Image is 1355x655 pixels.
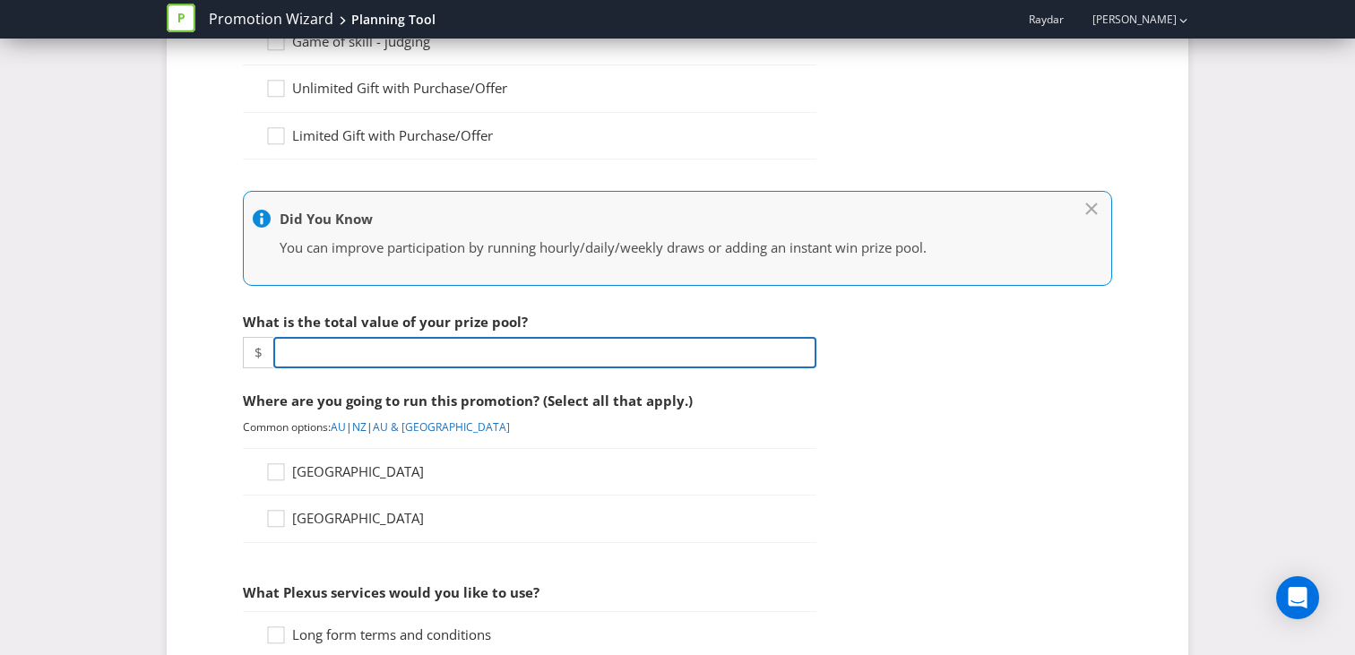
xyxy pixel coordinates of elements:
[346,419,352,435] span: |
[292,126,493,144] span: Limited Gift with Purchase/Offer
[280,238,1057,257] p: You can improve participation by running hourly/daily/weekly draws or adding an instant win prize...
[1075,12,1177,27] a: [PERSON_NAME]
[243,337,273,368] span: $
[292,625,491,643] span: Long form terms and conditions
[209,9,333,30] a: Promotion Wizard
[352,419,367,435] a: NZ
[243,583,539,601] span: What Plexus services would you like to use?
[367,419,373,435] span: |
[1029,12,1064,27] span: Raydar
[331,419,346,435] a: AU
[292,509,424,527] span: [GEOGRAPHIC_DATA]
[292,462,424,480] span: [GEOGRAPHIC_DATA]
[1276,576,1319,619] div: Open Intercom Messenger
[243,419,331,435] span: Common options:
[351,11,436,29] div: Planning Tool
[373,419,510,435] a: AU & [GEOGRAPHIC_DATA]
[243,383,816,419] div: Where are you going to run this promotion? (Select all that apply.)
[292,79,507,97] span: Unlimited Gift with Purchase/Offer
[243,313,528,331] span: What is the total value of your prize pool?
